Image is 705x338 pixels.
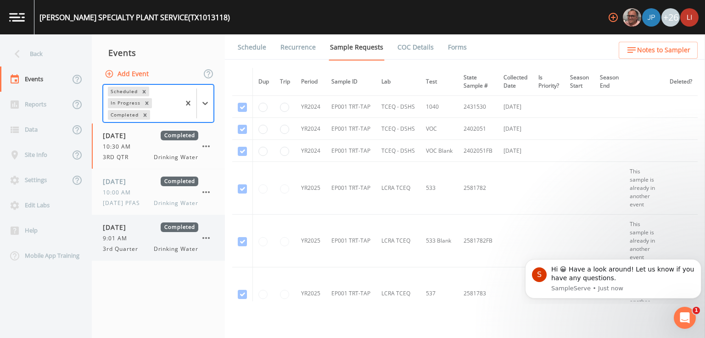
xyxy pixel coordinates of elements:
[296,140,326,162] td: YR2024
[296,162,326,215] td: YR2025
[274,68,296,96] th: Trip
[594,68,624,96] th: Season End
[420,96,458,118] td: 1040
[279,34,317,60] a: Recurrence
[161,222,198,232] span: Completed
[326,267,376,320] td: EP001 TRT-TAP
[420,162,458,215] td: 533
[396,34,435,60] a: COC Details
[521,251,705,304] iframe: Intercom notifications message
[565,68,594,96] th: Season Start
[458,140,498,162] td: 2402051FB
[376,267,420,320] td: LCRA TCEQ
[103,153,134,161] span: 3RD QTR
[533,68,565,96] th: Is Priority?
[642,8,660,27] img: 41241ef155101aa6d92a04480b0d0000
[447,34,468,60] a: Forms
[624,162,664,215] td: This sample is already in another event
[103,66,152,83] button: Add Event
[103,234,133,243] span: 9:01 AM
[458,162,498,215] td: 2581782
[376,162,420,215] td: LCRA TCEQ
[296,68,326,96] th: Period
[296,267,326,320] td: YR2025
[326,68,376,96] th: Sample ID
[154,199,198,207] span: Drinking Water
[420,140,458,162] td: VOC Blank
[326,215,376,267] td: EP001 TRT-TAP
[664,68,698,96] th: Deleted?
[458,118,498,140] td: 2402051
[92,41,225,64] div: Events
[498,96,533,118] td: [DATE]
[108,98,142,108] div: In Progress
[674,307,696,329] iframe: Intercom live chat
[680,8,699,27] img: e1cb15338d9faa5df36971f19308172f
[420,215,458,267] td: 533 Blank
[642,8,661,27] div: Joshua gere Paul
[103,199,145,207] span: [DATE] PFAS
[108,110,140,120] div: Completed
[92,169,225,215] a: [DATE]Completed10:00 AM[DATE] PFASDrinking Water
[161,177,198,186] span: Completed
[103,245,144,253] span: 3rd Quarter
[420,267,458,320] td: 537
[458,68,498,96] th: State Sample #
[498,140,533,162] td: [DATE]
[326,118,376,140] td: EP001 TRT-TAP
[376,68,420,96] th: Lab
[622,8,642,27] div: Mike Franklin
[458,215,498,267] td: 2581782FB
[661,8,680,27] div: +26
[39,12,230,23] div: [PERSON_NAME] SPECIALTY PLANT SERVICE (TX1013118)
[92,215,225,261] a: [DATE]Completed9:01 AM3rd QuarterDrinking Water
[140,110,150,120] div: Remove Completed
[420,118,458,140] td: VOC
[498,118,533,140] td: [DATE]
[108,87,139,96] div: Scheduled
[296,118,326,140] td: YR2024
[142,98,152,108] div: Remove In Progress
[154,153,198,161] span: Drinking Water
[458,267,498,320] td: 2581783
[619,42,698,59] button: Notes to Sampler
[376,140,420,162] td: TCEQ - DSHS
[420,68,458,96] th: Test
[458,96,498,118] td: 2431530
[376,118,420,140] td: TCEQ - DSHS
[103,188,136,197] span: 10:00 AM
[103,177,133,186] span: [DATE]
[326,96,376,118] td: EP001 TRT-TAP
[103,131,133,140] span: [DATE]
[623,8,641,27] img: e2d790fa78825a4bb76dcb6ab311d44c
[154,245,198,253] span: Drinking Water
[139,87,149,96] div: Remove Scheduled
[637,44,690,56] span: Notes to Sampler
[296,215,326,267] td: YR2025
[329,34,385,61] a: Sample Requests
[236,34,268,60] a: Schedule
[296,96,326,118] td: YR2024
[9,13,25,22] img: logo
[326,162,376,215] td: EP001 TRT-TAP
[103,143,136,151] span: 10:30 AM
[326,140,376,162] td: EP001 TRT-TAP
[376,96,420,118] td: TCEQ - DSHS
[161,131,198,140] span: Completed
[92,123,225,169] a: [DATE]Completed10:30 AM3RD QTRDrinking Water
[376,215,420,267] td: LCRA TCEQ
[624,215,664,267] td: This sample is already in another event
[253,68,275,96] th: Dup
[693,307,700,314] span: 1
[103,222,133,232] span: [DATE]
[498,68,533,96] th: Collected Date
